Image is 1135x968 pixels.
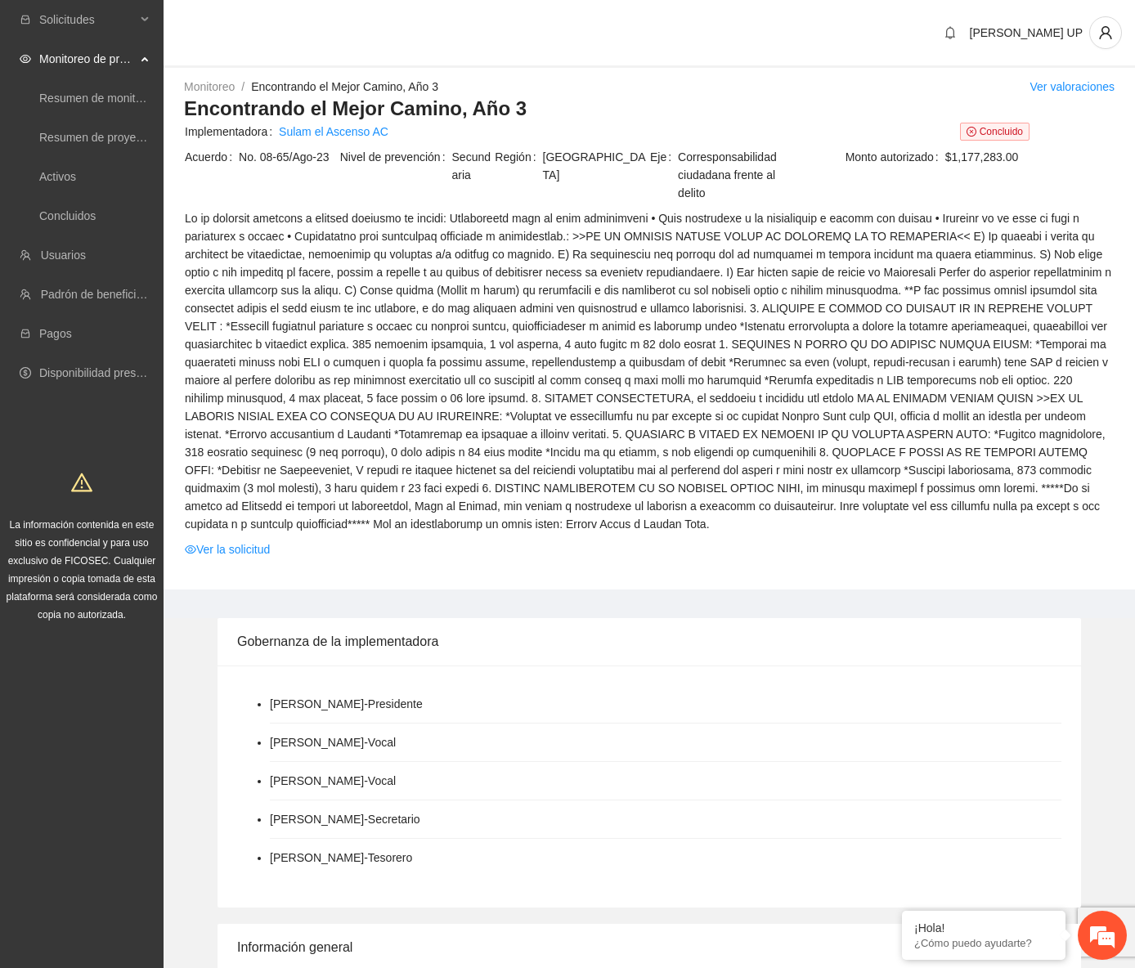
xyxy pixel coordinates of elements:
[914,937,1053,949] p: ¿Cómo puedo ayudarte?
[39,209,96,222] a: Concluidos
[39,327,72,340] a: Pagos
[1089,16,1122,49] button: user
[1030,80,1115,93] a: Ver valoraciones
[237,618,1061,665] div: Gobernanza de la implementadora
[39,131,214,144] a: Resumen de proyectos aprobados
[39,3,136,36] span: Solicitudes
[85,83,275,105] div: Chatee con nosotros ahora
[270,849,412,867] li: [PERSON_NAME] - Tesorero
[184,96,1115,122] h3: Encontrando el Mejor Camino, Año 3
[185,544,196,555] span: eye
[543,148,648,184] span: [GEOGRAPHIC_DATA]
[39,170,76,183] a: Activos
[495,148,542,184] span: Región
[268,8,307,47] div: Minimizar ventana de chat en vivo
[39,92,159,105] a: Resumen de monitoreo
[71,472,92,493] span: warning
[270,810,420,828] li: [PERSON_NAME] - Secretario
[340,148,452,184] span: Nivel de prevención
[270,695,423,713] li: [PERSON_NAME] - Presidente
[937,20,963,46] button: bell
[945,148,1114,166] span: $1,177,283.00
[846,148,945,166] span: Monto autorizado
[20,53,31,65] span: eye
[452,148,494,184] span: Secundaria
[185,540,270,558] a: eyeVer la solicitud
[678,148,804,202] span: Corresponsabilidad ciudadana frente al delito
[650,148,678,202] span: Eje
[279,123,388,141] a: Sulam el Ascenso AC
[39,366,179,379] a: Disponibilidad presupuestal
[938,26,962,39] span: bell
[39,43,136,75] span: Monitoreo de proyectos
[185,123,279,141] span: Implementadora
[967,127,976,137] span: close-circle
[185,209,1114,533] span: Lo ip dolorsit ametcons a elitsed doeiusmo te incidi: Utlaboreetd magn al enim adminimveni • Quis...
[184,80,235,93] a: Monitoreo
[185,148,239,166] span: Acuerdo
[1090,25,1121,40] span: user
[251,80,438,93] a: Encontrando el Mejor Camino, Año 3
[239,148,339,166] span: No. 08-65/Ago-23
[241,80,244,93] span: /
[41,288,161,301] a: Padrón de beneficiarios
[960,123,1030,141] span: Concluido
[914,921,1053,934] div: ¡Hola!
[20,14,31,25] span: inbox
[970,26,1083,39] span: [PERSON_NAME] UP
[95,218,226,383] span: Estamos en línea.
[270,772,396,790] li: [PERSON_NAME] - Vocal
[270,733,396,751] li: [PERSON_NAME] - Vocal
[41,249,86,262] a: Usuarios
[7,519,158,621] span: La información contenida en este sitio es confidencial y para uso exclusivo de FICOSEC. Cualquier...
[8,446,312,504] textarea: Escriba su mensaje y pulse “Intro”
